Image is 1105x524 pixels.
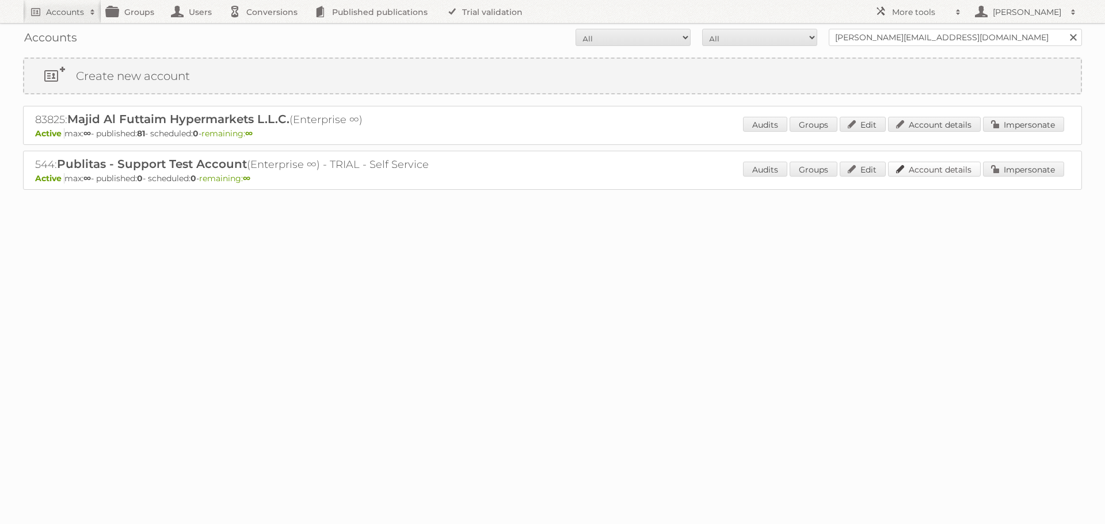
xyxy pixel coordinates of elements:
h2: More tools [892,6,950,18]
span: Active [35,173,64,183]
h2: Accounts [46,6,84,18]
a: Edit [840,162,886,177]
strong: ∞ [243,173,250,183]
h2: 544: (Enterprise ∞) - TRIAL - Self Service [35,157,438,172]
strong: ∞ [83,173,91,183]
strong: ∞ [83,128,91,139]
strong: 0 [193,128,199,139]
a: Audits [743,117,787,132]
h2: 83825: (Enterprise ∞) [35,112,438,127]
p: max: - published: - scheduled: - [35,173,1070,183]
a: Account details [888,117,981,132]
strong: 0 [190,173,196,183]
a: Impersonate [983,117,1064,132]
span: Active [35,128,64,139]
a: Account details [888,162,981,177]
a: Audits [743,162,787,177]
a: Impersonate [983,162,1064,177]
strong: ∞ [245,128,253,139]
span: Publitas - Support Test Account [57,157,247,171]
h2: [PERSON_NAME] [990,6,1065,18]
strong: 81 [137,128,145,139]
a: Groups [790,117,837,132]
p: max: - published: - scheduled: - [35,128,1070,139]
span: remaining: [201,128,253,139]
a: Groups [790,162,837,177]
span: Majid Al Futtaim Hypermarkets L.L.C. [67,112,289,126]
a: Create new account [24,59,1081,93]
strong: 0 [137,173,143,183]
a: Edit [840,117,886,132]
span: remaining: [199,173,250,183]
